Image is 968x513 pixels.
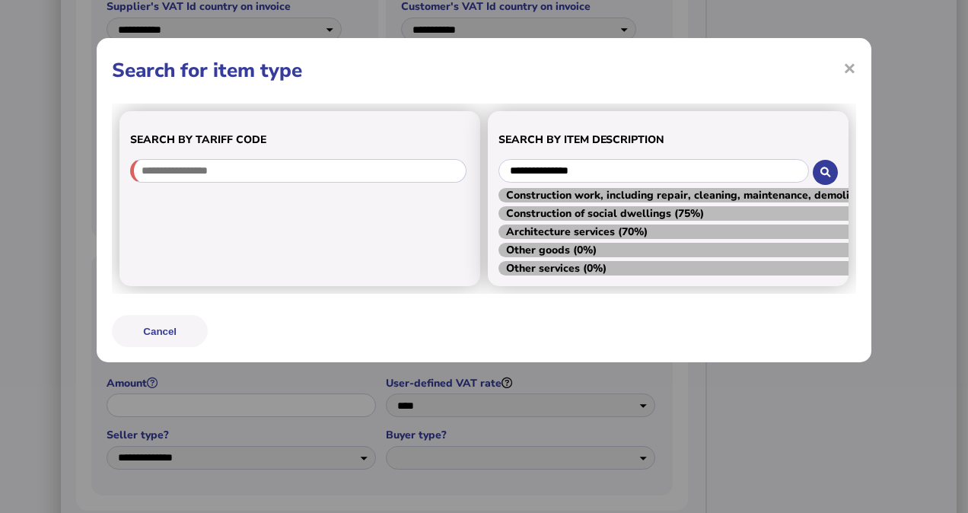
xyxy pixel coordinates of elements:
[498,132,838,147] h3: Search by item description
[498,243,909,257] span: Other goods (0%)
[498,261,909,276] span: Other services (0%)
[843,53,856,82] span: ×
[498,225,909,239] span: Architecture services (70%)
[498,188,909,202] span: Construction work, including repair, cleaning, maintenance, demolition (80%)
[813,160,838,185] button: Search item code by description
[498,206,909,221] span: Construction of social dwellings (75%)
[130,132,470,147] h3: Search by tariff code
[112,315,208,347] button: Cancel
[112,57,856,84] h1: Search for item type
